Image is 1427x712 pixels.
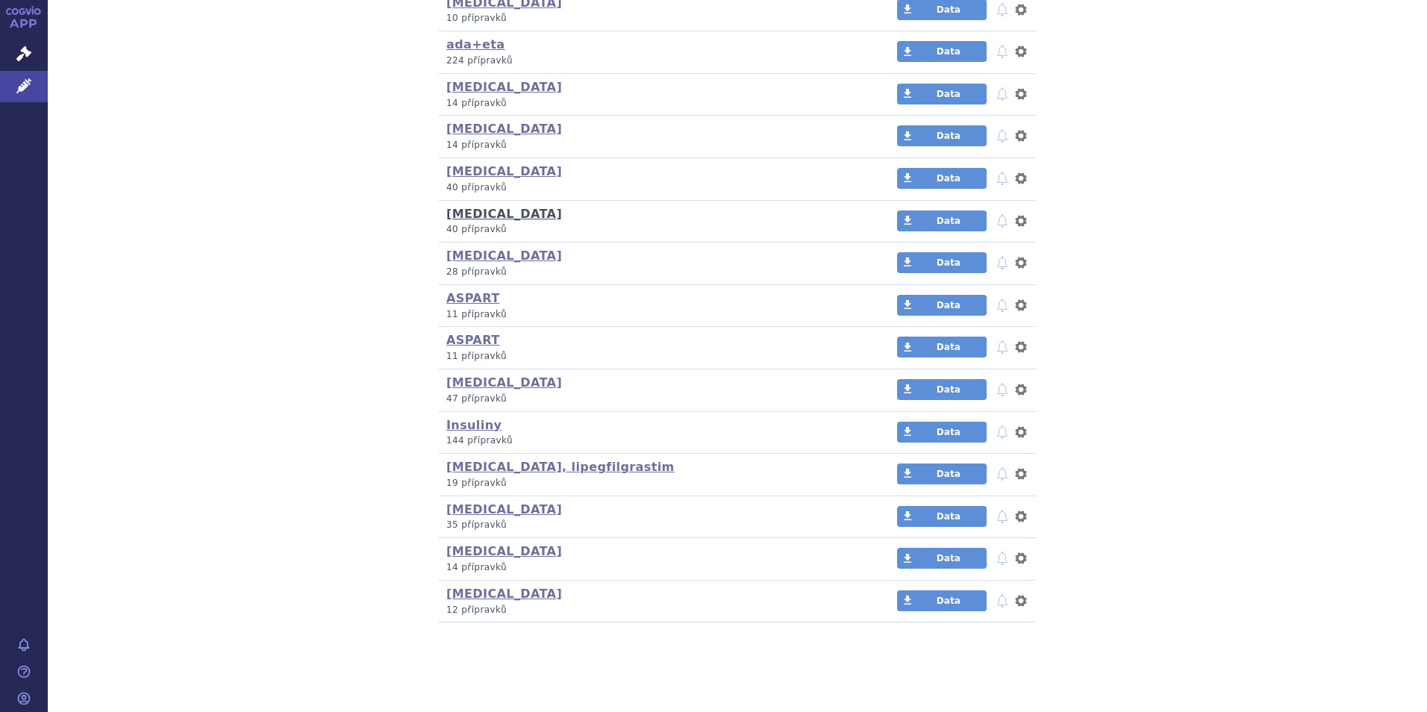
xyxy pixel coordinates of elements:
[446,207,562,221] a: [MEDICAL_DATA]
[897,168,987,189] a: Data
[446,98,507,108] span: 14 přípravků
[897,252,987,273] a: Data
[446,587,562,601] a: [MEDICAL_DATA]
[446,122,562,136] a: [MEDICAL_DATA]
[446,460,675,474] a: [MEDICAL_DATA], lipegfilgrastim
[446,164,562,178] a: [MEDICAL_DATA]
[937,131,961,141] span: Data
[446,519,507,530] span: 35 přípravků
[995,85,1010,103] button: notifikace
[1014,296,1028,314] button: nastavení
[446,37,505,51] a: ada+eta
[937,511,961,522] span: Data
[897,548,987,569] a: Data
[897,590,987,611] a: Data
[446,55,513,66] span: 224 přípravků
[995,549,1010,567] button: notifikace
[1014,381,1028,399] button: nastavení
[1014,423,1028,441] button: nastavení
[897,295,987,316] a: Data
[937,342,961,352] span: Data
[446,562,507,572] span: 14 přípravků
[446,605,507,615] span: 12 přípravků
[995,127,1010,145] button: notifikace
[1014,549,1028,567] button: nastavení
[937,384,961,395] span: Data
[897,84,987,104] a: Data
[446,13,507,23] span: 10 přípravků
[446,435,513,446] span: 144 přípravků
[995,508,1010,525] button: notifikace
[995,43,1010,60] button: notifikace
[995,212,1010,230] button: notifikace
[446,224,507,234] span: 40 přípravků
[995,592,1010,610] button: notifikace
[937,216,961,226] span: Data
[995,254,1010,272] button: notifikace
[1014,338,1028,356] button: nastavení
[1014,254,1028,272] button: nastavení
[1014,169,1028,187] button: nastavení
[995,423,1010,441] button: notifikace
[937,300,961,310] span: Data
[995,381,1010,399] button: notifikace
[995,169,1010,187] button: notifikace
[1014,1,1028,19] button: nastavení
[897,210,987,231] a: Data
[897,506,987,527] a: Data
[1014,85,1028,103] button: nastavení
[446,418,502,432] a: Insuliny
[937,257,961,268] span: Data
[1014,212,1028,230] button: nastavení
[446,351,507,361] span: 11 přípravků
[995,465,1010,483] button: notifikace
[446,249,562,263] a: [MEDICAL_DATA]
[937,89,961,99] span: Data
[897,337,987,357] a: Data
[446,182,507,193] span: 40 přípravků
[1014,127,1028,145] button: nastavení
[937,553,961,563] span: Data
[897,463,987,484] a: Data
[446,502,562,516] a: [MEDICAL_DATA]
[995,1,1010,19] button: notifikace
[1014,508,1028,525] button: nastavení
[446,544,562,558] a: [MEDICAL_DATA]
[897,41,987,62] a: Data
[897,125,987,146] a: Data
[446,375,562,390] a: [MEDICAL_DATA]
[937,46,961,57] span: Data
[995,338,1010,356] button: notifikace
[897,422,987,443] a: Data
[1014,465,1028,483] button: nastavení
[1014,43,1028,60] button: nastavení
[937,596,961,606] span: Data
[937,469,961,479] span: Data
[995,296,1010,314] button: notifikace
[446,333,499,347] a: ASPART
[446,393,507,404] span: 47 přípravků
[446,291,499,305] a: ASPART
[937,4,961,15] span: Data
[446,478,507,488] span: 19 přípravků
[897,379,987,400] a: Data
[446,80,562,94] a: [MEDICAL_DATA]
[446,266,507,277] span: 28 přípravků
[1014,592,1028,610] button: nastavení
[937,427,961,437] span: Data
[446,140,507,150] span: 14 přípravků
[446,309,507,319] span: 11 přípravků
[937,173,961,184] span: Data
